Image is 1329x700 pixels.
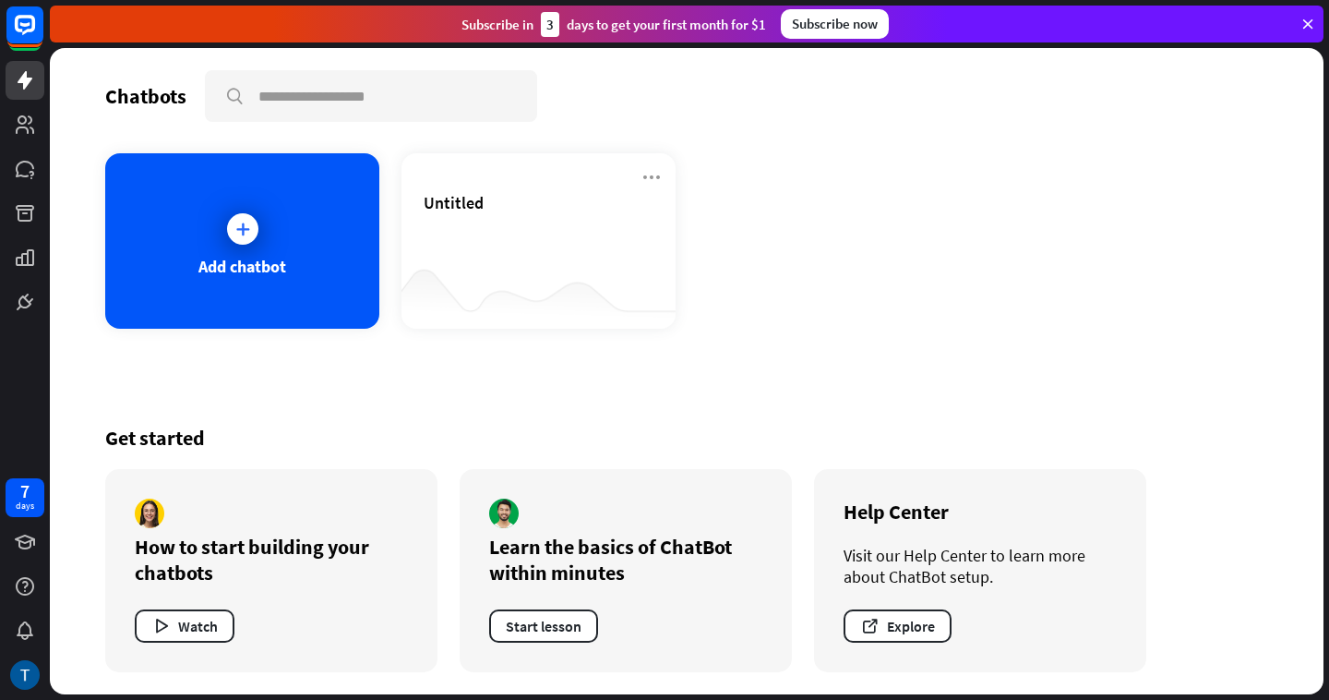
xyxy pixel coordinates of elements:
div: Subscribe now [781,9,889,39]
div: How to start building your chatbots [135,534,408,585]
button: Watch [135,609,234,643]
button: Explore [844,609,952,643]
div: Chatbots [105,83,186,109]
div: 3 [541,12,559,37]
img: author [135,499,164,528]
div: 7 [20,483,30,500]
div: Add chatbot [198,256,286,277]
div: Visit our Help Center to learn more about ChatBot setup. [844,545,1117,587]
div: Get started [105,425,1268,451]
button: Start lesson [489,609,598,643]
div: Learn the basics of ChatBot within minutes [489,534,762,585]
div: Subscribe in days to get your first month for $1 [461,12,766,37]
div: days [16,500,34,513]
a: 7 days [6,478,44,517]
button: Open LiveChat chat widget [15,7,70,63]
img: author [489,499,519,528]
span: Untitled [424,192,484,213]
div: Help Center [844,499,1117,525]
